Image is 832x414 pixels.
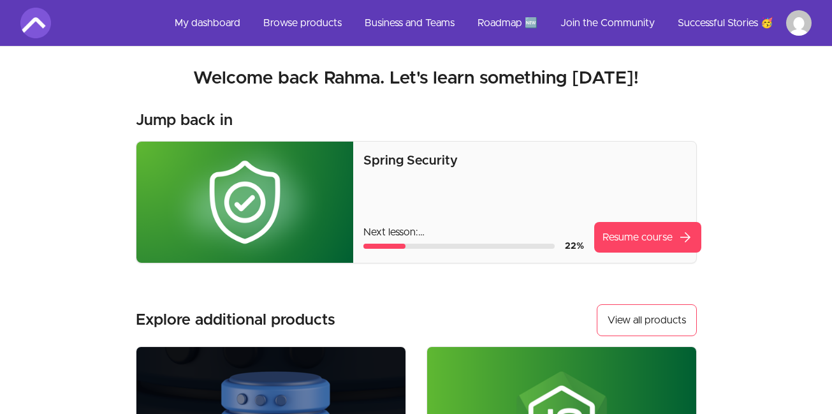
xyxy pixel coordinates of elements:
[20,67,812,90] h2: Welcome back Rahma. Let's learn something [DATE]!
[363,225,584,240] p: Next lesson: JwtUsernameAndPasswordAuthenticationFilter successfulAuthentication
[164,8,251,38] a: My dashboard
[136,310,335,330] h3: Explore additional products
[597,304,697,336] button: View all products
[668,8,784,38] a: Successful Stories 🥳
[550,8,665,38] a: Join the Community
[594,222,701,253] a: Resume coursearrow_forward
[678,230,693,245] span: arrow_forward
[786,10,812,36] img: Profile image for Rahma Suleiman Abdalla
[136,142,354,263] img: Product image for Spring Security
[164,8,812,38] nav: Main
[363,244,555,249] div: Course progress
[363,152,701,170] p: Spring Security
[467,8,548,38] a: Roadmap 🆕
[253,8,352,38] a: Browse products
[565,242,584,251] span: 22 %
[136,110,233,131] h3: Jump back in
[20,8,51,38] img: Amigoscode logo
[354,8,465,38] a: Business and Teams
